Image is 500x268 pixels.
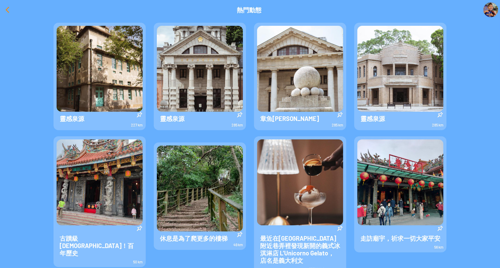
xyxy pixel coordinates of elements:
img: Visruth.jpg not found [483,2,498,17]
img: Visruth.jpg not found [257,26,343,112]
img: Visruth.jpg not found [157,146,243,231]
span: 56 km [434,245,443,249]
img: Visruth.jpg not found [357,139,443,225]
span: 走訪廟宇，祈求一切大家平安 [357,231,443,245]
span: 最近在[GEOGRAPHIC_DATA]附近巷弄裡發現新開的義式冰淇淋店 L’Unicorno Gelato，店名是義大利文 [257,231,343,267]
span: 285 km [332,123,343,127]
p: 熱門動態 [237,6,261,14]
span: 章魚[PERSON_NAME] [257,112,322,125]
img: Visruth.jpg not found [57,139,143,225]
span: 49 km [233,243,243,247]
span: 285 km [232,123,243,127]
img: Visruth.jpg not found [257,139,343,225]
span: 靈感泉源 [157,112,188,125]
span: 285 km [432,123,443,127]
img: Visruth.jpg not found [57,26,143,112]
img: Visruth.jpg not found [157,26,243,112]
span: 227 km [131,123,143,127]
span: 休息是為了爬更多的樓梯 [157,231,231,245]
span: 50 km [133,260,143,264]
span: 靈感泉源 [357,112,388,125]
span: 古蹟級[DEMOGRAPHIC_DATA]！百年歷史 [57,231,143,260]
span: 靈感泉源 [57,112,87,125]
img: Visruth.jpg not found [357,26,443,112]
